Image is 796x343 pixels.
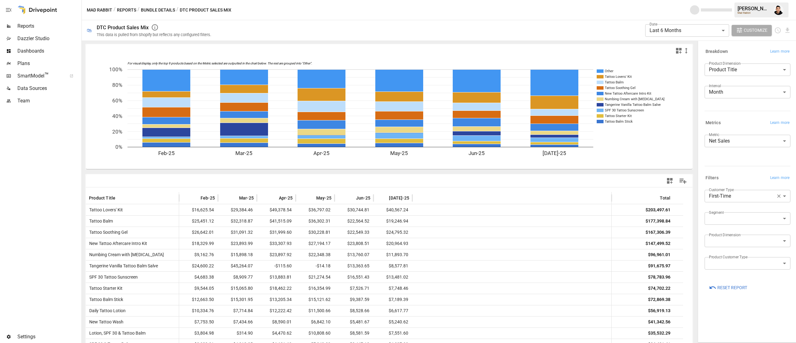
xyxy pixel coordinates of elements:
div: $147,499.52 [646,238,670,249]
span: $30,744.81 [346,204,370,215]
span: $19,246.94 [385,216,409,227]
span: $29,384.46 [230,204,254,215]
span: $11,893.70 [385,249,409,260]
div: DTC Product Sales Mix [97,25,149,31]
button: Sort [116,194,125,202]
text: 80% [112,82,122,88]
span: $13,205.34 [269,294,293,305]
span: Jun-25 [356,195,370,201]
span: $33,307.93 [269,238,293,249]
span: Team [17,97,80,105]
span: $30,228.81 [308,227,331,238]
button: Sort [307,194,316,202]
label: Date [650,21,657,27]
label: Segment [709,210,724,215]
text: 100% [109,66,122,73]
text: Tangerine Vanilla Tattoo Balm Salve [605,103,661,107]
span: $10,334.76 [191,305,215,316]
div: $72,869.38 [648,294,670,305]
label: Product Customer Type [709,254,747,260]
span: Lotion, SPF 30 & Tattoo Balm [87,331,146,336]
text: SPF 30 Tattoo Sunscreen [605,108,644,112]
text: Other [605,69,613,73]
div: A chart. [86,57,683,169]
h6: Filters [706,175,719,181]
label: Customer Type [709,187,734,192]
span: Data Sources [17,85,80,92]
text: Tattoo Soothing Gel [605,86,636,90]
span: $18,462.22 [269,283,293,294]
span: Learn more [770,175,789,181]
div: / [137,6,140,14]
span: $32,318.87 [230,216,254,227]
span: $36,302.31 [308,216,331,227]
span: $8,577.81 [388,261,409,271]
div: $74,702.22 [648,283,670,294]
label: Product Dimension [709,232,740,237]
span: $49,378.54 [269,204,293,215]
div: This data is pulled from Shopify but reflects any configured filters. [97,32,211,37]
button: Manage Columns [676,174,690,188]
span: $8,909.77 [232,272,254,283]
span: $7,748.46 [388,283,409,294]
span: $22,549.33 [346,227,370,238]
button: Mad Rabbit [87,6,112,14]
text: Numbing Cream with [MEDICAL_DATA] [605,97,664,101]
text: Mar-25 [235,150,252,156]
span: $5,240.62 [388,317,409,327]
span: $12,222.42 [269,305,293,316]
span: $16,551.43 [346,272,370,283]
div: 🛍 [87,27,92,33]
span: $25,451.12 [191,216,215,227]
button: Sort [380,194,388,202]
span: Feb-25 [201,195,215,201]
button: Download report [784,27,791,34]
span: $23,808.51 [346,238,370,249]
span: $15,065.80 [230,283,254,294]
span: Tattoo Balm [87,218,113,223]
text: Feb-25 [158,150,175,156]
span: $31,999.60 [269,227,293,238]
span: $5,481.67 [349,317,370,327]
h6: Metrics [706,120,721,126]
span: $9,162.76 [193,249,215,260]
div: $78,783.96 [648,272,670,283]
span: Mar-25 [239,195,254,201]
label: Metric [709,132,719,137]
span: $40,567.24 [385,204,409,215]
button: Sort [230,194,238,202]
span: Dazzler Studio [17,35,80,42]
span: $16,354.99 [308,283,331,294]
button: Francisco Sanchez [770,1,787,19]
span: $41,515.09 [269,216,293,227]
img: Francisco Sanchez [774,5,784,15]
text: 0% [115,144,122,150]
span: $22,348.38 [308,249,331,260]
div: $35,532.29 [648,328,670,339]
span: $6,617.77 [388,305,409,316]
span: $6,842.10 [310,317,331,327]
span: $7,753.50 [193,317,215,327]
div: First-Time [705,190,786,202]
span: $27,194.17 [308,238,331,249]
div: $203,497.61 [646,204,670,215]
span: $13,760.07 [346,249,370,260]
span: Plans [17,60,80,67]
span: $12,663.50 [191,294,215,305]
span: Tangerine Vanilla Tattoo Balm Salve [87,263,158,268]
span: $8,528.66 [349,305,370,316]
span: $7,189.39 [388,294,409,305]
span: Tattoo Soothing Gel [87,230,127,235]
h6: Breakdown [706,48,728,55]
span: $15,121.62 [308,294,331,305]
div: Product Title [705,63,790,76]
div: $96,961.01 [648,249,670,260]
span: $22,564.52 [346,216,370,227]
span: Reports [17,22,80,30]
text: Jun-25 [469,150,485,156]
span: Learn more [770,49,789,55]
span: $18,329.99 [191,238,215,249]
span: $11,500.66 [308,305,331,316]
span: $20,964.93 [385,238,409,249]
span: $45,264.07 [230,261,254,271]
